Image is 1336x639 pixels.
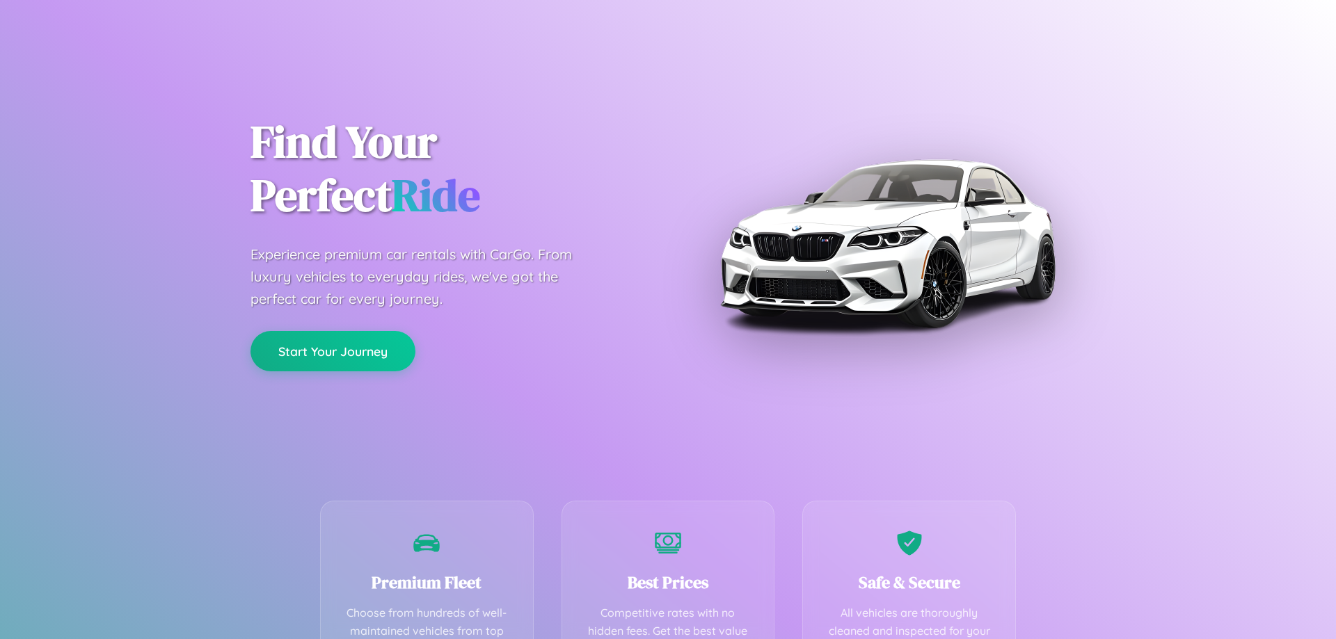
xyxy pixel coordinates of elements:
[583,571,754,594] h3: Best Prices
[824,571,994,594] h3: Safe & Secure
[392,165,480,225] span: Ride
[713,70,1061,417] img: Premium BMW car rental vehicle
[250,243,598,310] p: Experience premium car rentals with CarGo. From luxury vehicles to everyday rides, we've got the ...
[250,115,647,223] h1: Find Your Perfect
[250,331,415,371] button: Start Your Journey
[342,571,512,594] h3: Premium Fleet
